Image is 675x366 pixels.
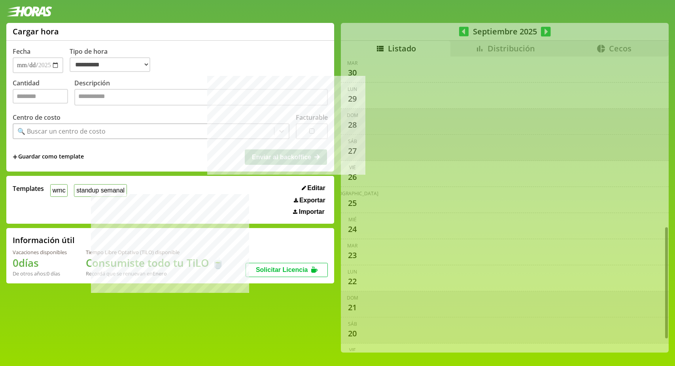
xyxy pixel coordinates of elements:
[13,184,44,193] span: Templates
[13,153,17,161] span: +
[13,26,59,37] h1: Cargar hora
[296,113,328,122] label: Facturable
[13,47,30,56] label: Fecha
[246,263,328,277] button: Solicitar Licencia
[299,208,325,215] span: Importar
[299,184,328,192] button: Editar
[13,249,67,256] div: Vacaciones disponibles
[13,79,74,108] label: Cantidad
[13,89,68,104] input: Cantidad
[299,197,325,204] span: Exportar
[86,270,224,277] div: Recordá que se renuevan en
[17,127,106,136] div: 🔍 Buscar un centro de costo
[86,249,224,256] div: Tiempo Libre Optativo (TiLO) disponible
[74,89,328,106] textarea: Descripción
[6,6,52,17] img: logotipo
[13,270,67,277] div: De otros años: 0 días
[291,196,328,204] button: Exportar
[74,184,127,196] button: standup semanal
[13,113,61,122] label: Centro de costo
[13,256,67,270] h1: 0 días
[307,185,325,192] span: Editar
[13,235,75,245] h2: Información útil
[86,256,224,270] h1: Consumiste todo tu TiLO 🍵
[13,153,84,161] span: +Guardar como template
[74,79,328,108] label: Descripción
[70,47,157,73] label: Tipo de hora
[256,266,308,273] span: Solicitar Licencia
[70,57,150,72] select: Tipo de hora
[50,184,68,196] button: wmc
[153,270,167,277] b: Enero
